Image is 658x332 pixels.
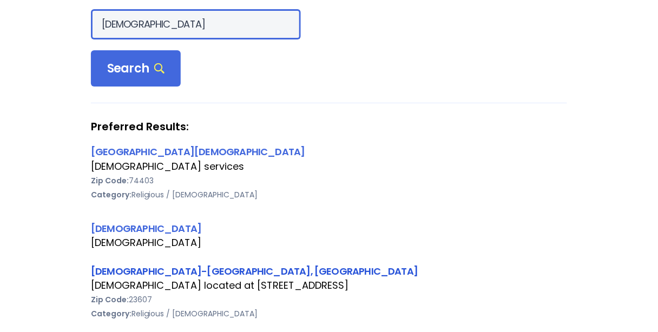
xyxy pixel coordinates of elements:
[91,264,567,278] div: [DEMOGRAPHIC_DATA]-[GEOGRAPHIC_DATA], [GEOGRAPHIC_DATA]
[91,264,418,278] a: [DEMOGRAPHIC_DATA]-[GEOGRAPHIC_DATA], [GEOGRAPHIC_DATA]
[107,61,164,76] span: Search
[91,160,567,174] div: [DEMOGRAPHIC_DATA] services
[91,175,129,186] b: Zip Code:
[91,189,131,200] b: Category:
[91,293,567,307] div: 23607
[91,145,305,158] a: [GEOGRAPHIC_DATA][DEMOGRAPHIC_DATA]
[91,9,301,39] input: Search Orgs…
[91,50,181,87] div: Search
[91,307,567,321] div: Religious / [DEMOGRAPHIC_DATA]
[91,278,567,293] div: [DEMOGRAPHIC_DATA] located at [STREET_ADDRESS]
[91,222,201,235] a: [DEMOGRAPHIC_DATA]
[91,119,567,134] strong: Preferred Results:
[91,294,129,305] b: Zip Code:
[91,308,131,319] b: Category:
[91,174,567,188] div: 74403
[91,188,567,202] div: Religious / [DEMOGRAPHIC_DATA]
[91,236,567,250] div: [DEMOGRAPHIC_DATA]
[91,144,567,159] div: [GEOGRAPHIC_DATA][DEMOGRAPHIC_DATA]
[91,221,567,236] div: [DEMOGRAPHIC_DATA]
